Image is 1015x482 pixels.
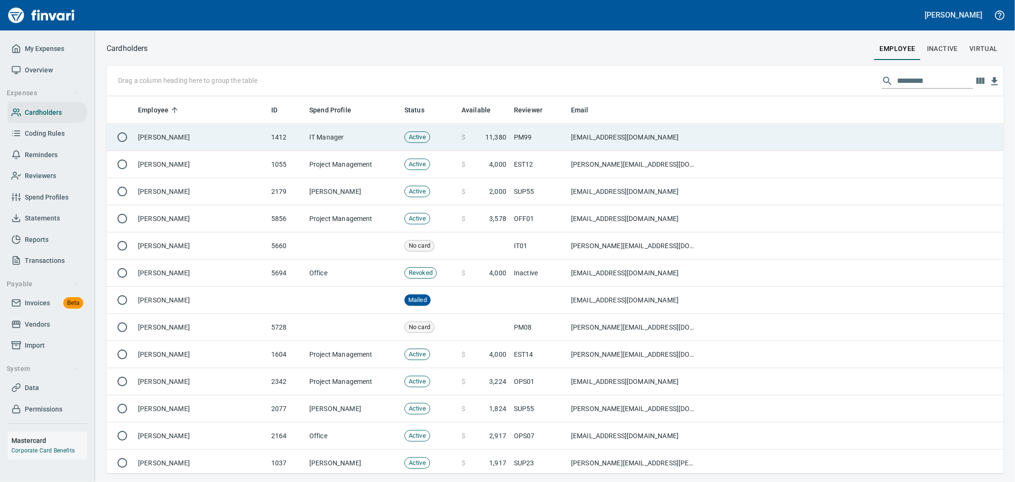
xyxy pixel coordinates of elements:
[267,314,305,341] td: 5728
[305,368,401,395] td: Project Management
[405,269,436,278] span: Revoked
[271,104,290,116] span: ID
[567,178,700,205] td: [EMAIL_ADDRESS][DOMAIN_NAME]
[462,377,465,386] span: $
[462,104,503,116] span: Available
[405,404,430,413] span: Active
[923,8,985,22] button: [PERSON_NAME]
[404,104,437,116] span: Status
[8,208,87,229] a: Statements
[462,404,465,413] span: $
[267,151,305,178] td: 1055
[134,450,267,477] td: [PERSON_NAME]
[25,149,58,161] span: Reminders
[134,422,267,450] td: [PERSON_NAME]
[134,341,267,368] td: [PERSON_NAME]
[118,76,257,85] p: Drag a column heading here to group the table
[25,212,60,224] span: Statements
[8,335,87,356] a: Import
[134,124,267,151] td: [PERSON_NAME]
[305,395,401,422] td: [PERSON_NAME]
[134,395,267,422] td: [PERSON_NAME]
[8,292,87,314] a: InvoicesBeta
[567,287,700,314] td: [EMAIL_ADDRESS][DOMAIN_NAME]
[973,74,987,88] button: Choose columns to display
[8,377,87,399] a: Data
[987,74,1002,89] button: Download table
[8,165,87,187] a: Reviewers
[6,4,77,27] a: Finvari
[271,104,277,116] span: ID
[567,260,700,287] td: [EMAIL_ADDRESS][DOMAIN_NAME]
[267,260,305,287] td: 5694
[405,187,430,196] span: Active
[7,363,79,375] span: System
[267,341,305,368] td: 1604
[405,133,430,142] span: Active
[11,435,87,446] h6: Mastercard
[462,458,465,468] span: $
[134,205,267,232] td: [PERSON_NAME]
[567,368,700,395] td: [EMAIL_ADDRESS][DOMAIN_NAME]
[3,275,82,293] button: Payable
[25,191,69,203] span: Spend Profiles
[7,278,79,290] span: Payable
[134,314,267,341] td: [PERSON_NAME]
[305,260,401,287] td: Office
[3,84,82,102] button: Expenses
[107,43,148,54] nav: breadcrumb
[489,404,506,413] span: 1,824
[462,431,465,441] span: $
[138,104,181,116] span: Employee
[489,431,506,441] span: 2,917
[8,314,87,335] a: Vendors
[11,447,75,454] a: Corporate Card Benefits
[489,160,506,169] span: 4,000
[8,187,87,208] a: Spend Profiles
[25,43,64,55] span: My Expenses
[969,43,998,55] span: virtual
[404,104,424,116] span: Status
[510,205,567,232] td: OFF01
[405,459,430,468] span: Active
[462,350,465,359] span: $
[134,232,267,260] td: [PERSON_NAME]
[405,160,430,169] span: Active
[305,151,401,178] td: Project Management
[404,296,431,305] span: Mailed
[462,214,465,223] span: $
[8,123,87,144] a: Coding Rules
[927,43,958,55] span: Inactive
[267,178,305,205] td: 2179
[267,450,305,477] td: 1037
[63,298,83,309] span: Beta
[134,178,267,205] td: [PERSON_NAME]
[405,241,434,251] span: No card
[8,250,87,271] a: Transactions
[485,132,506,142] span: 11,380
[462,104,491,116] span: Available
[305,205,401,232] td: Project Management
[25,382,39,394] span: Data
[405,323,434,332] span: No card
[489,377,506,386] span: 3,224
[514,104,542,116] span: Reviewer
[571,104,589,116] span: Email
[267,124,305,151] td: 1412
[880,43,916,55] span: employee
[510,314,567,341] td: PM08
[305,178,401,205] td: [PERSON_NAME]
[567,450,700,477] td: [PERSON_NAME][EMAIL_ADDRESS][PERSON_NAME][DOMAIN_NAME]
[25,64,53,76] span: Overview
[510,422,567,450] td: OPS07
[8,144,87,166] a: Reminders
[510,151,567,178] td: EST12
[462,268,465,278] span: $
[405,350,430,359] span: Active
[510,232,567,260] td: IT01
[510,178,567,205] td: SUP55
[8,60,87,81] a: Overview
[462,132,465,142] span: $
[267,368,305,395] td: 2342
[25,340,45,351] span: Import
